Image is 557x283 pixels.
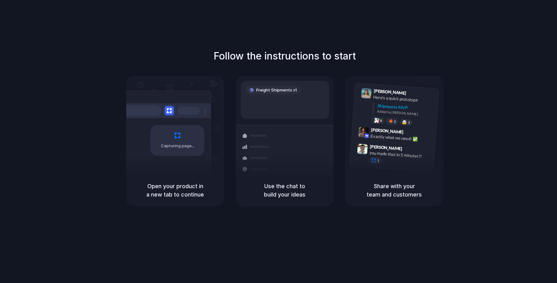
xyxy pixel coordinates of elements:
div: you made that in 5 minutes?! [369,149,431,160]
h5: Open your product in a new tab to continue [134,182,217,199]
span: [PERSON_NAME] [373,87,406,96]
span: Capturing page [161,143,195,149]
h5: Share with your team and customers [353,182,436,199]
span: 9:41 AM [408,90,421,98]
div: Added by [PERSON_NAME] [377,109,434,118]
span: Freight Shipments v1 [256,87,297,93]
span: [PERSON_NAME] [370,143,403,152]
span: 3 [408,121,410,124]
span: 1 [377,159,379,162]
span: 9:47 AM [404,146,417,153]
span: 5 [394,120,396,123]
span: 9:42 AM [405,129,418,137]
div: 🤯 [402,120,407,125]
h5: Use the chat to build your ideas [243,182,326,199]
span: 8 [380,119,382,122]
div: Here's a quick prototype [373,94,435,104]
h1: Follow the instructions to start [214,49,356,64]
span: [PERSON_NAME] [371,126,404,135]
div: Exactly what we need! ✅ [370,133,432,143]
div: Shipments MVP [377,103,434,113]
